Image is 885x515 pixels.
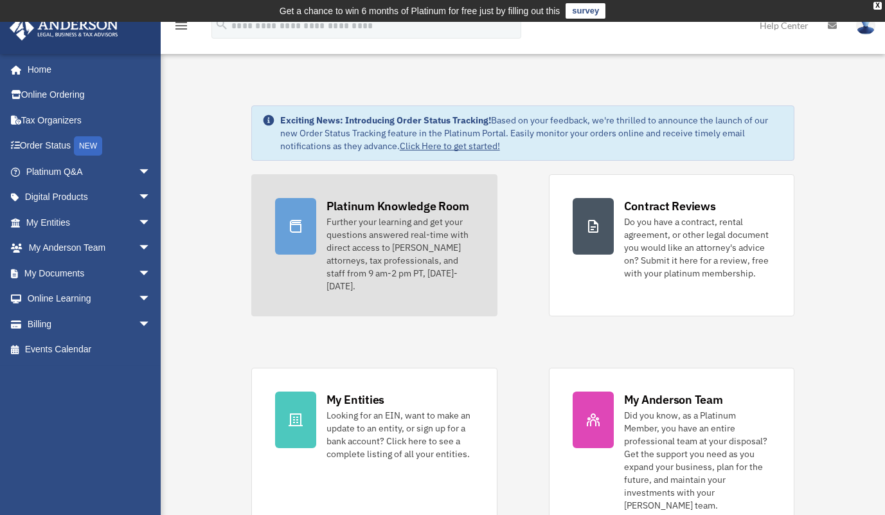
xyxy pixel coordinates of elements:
img: User Pic [856,16,875,35]
div: Further your learning and get your questions answered real-time with direct access to [PERSON_NAM... [326,215,474,293]
a: Order StatusNEW [9,133,170,159]
a: Click Here to get started! [400,140,500,152]
a: Home [9,57,164,82]
span: arrow_drop_down [138,235,164,262]
div: Did you know, as a Platinum Member, you have an entire professional team at your disposal? Get th... [624,409,771,512]
img: Anderson Advisors Platinum Portal [6,15,122,41]
a: My Entitiesarrow_drop_down [9,210,170,235]
div: Looking for an EIN, want to make an update to an entity, or sign up for a bank account? Click her... [326,409,474,460]
a: Platinum Q&Aarrow_drop_down [9,159,170,185]
a: survey [566,3,605,19]
a: Billingarrow_drop_down [9,311,170,337]
a: My Documentsarrow_drop_down [9,260,170,286]
a: Tax Organizers [9,107,170,133]
strong: Exciting News: Introducing Order Status Tracking! [280,114,491,126]
i: search [215,17,229,32]
i: menu [174,18,189,33]
span: arrow_drop_down [138,260,164,287]
a: Digital Productsarrow_drop_down [9,185,170,210]
div: Platinum Knowledge Room [326,198,469,214]
div: close [873,2,882,10]
div: Do you have a contract, rental agreement, or other legal document you would like an attorney's ad... [624,215,771,280]
span: arrow_drop_down [138,210,164,236]
div: My Anderson Team [624,392,723,408]
div: Get a chance to win 6 months of Platinum for free just by filling out this [280,3,560,19]
a: Online Learningarrow_drop_down [9,286,170,312]
span: arrow_drop_down [138,159,164,185]
div: NEW [74,136,102,156]
a: Platinum Knowledge Room Further your learning and get your questions answered real-time with dire... [251,174,497,316]
a: menu [174,23,189,33]
a: My Anderson Teamarrow_drop_down [9,235,170,261]
div: My Entities [326,392,384,408]
span: arrow_drop_down [138,311,164,338]
a: Events Calendar [9,337,170,363]
span: arrow_drop_down [138,286,164,312]
a: Contract Reviews Do you have a contract, rental agreement, or other legal document you would like... [549,174,795,316]
a: Online Ordering [9,82,170,108]
div: Based on your feedback, we're thrilled to announce the launch of our new Order Status Tracking fe... [280,114,784,152]
span: arrow_drop_down [138,185,164,211]
div: Contract Reviews [624,198,716,214]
